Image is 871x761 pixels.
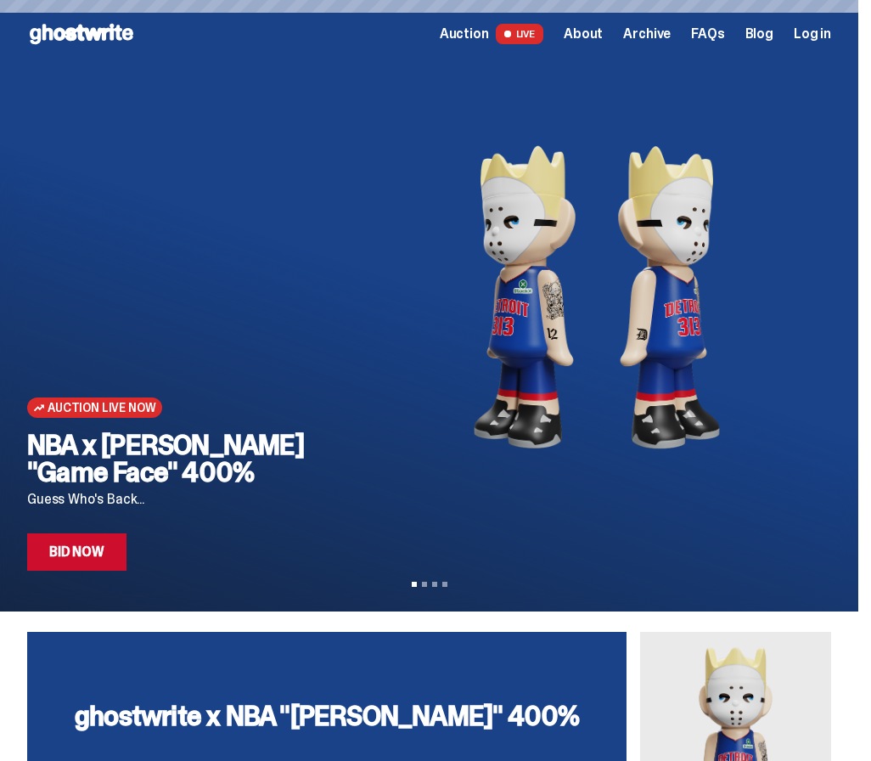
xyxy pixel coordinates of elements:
h3: ghostwrite x NBA "[PERSON_NAME]" 400% [75,702,579,730]
span: Auction [440,27,489,41]
p: Guess Who's Back... [27,493,362,506]
a: Auction LIVE [440,24,543,44]
button: View slide 1 [412,582,417,587]
img: NBA x Eminem "Game Face" 400% [390,68,804,527]
span: Auction Live Now [48,401,155,414]
a: Blog [745,27,773,41]
button: View slide 3 [432,582,437,587]
a: Bid Now [27,533,126,571]
a: Log in [794,27,831,41]
button: View slide 2 [422,582,427,587]
h2: NBA x [PERSON_NAME] "Game Face" 400% [27,431,362,486]
span: LIVE [496,24,544,44]
a: FAQs [691,27,724,41]
a: Archive [623,27,671,41]
button: View slide 4 [442,582,447,587]
a: About [564,27,603,41]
